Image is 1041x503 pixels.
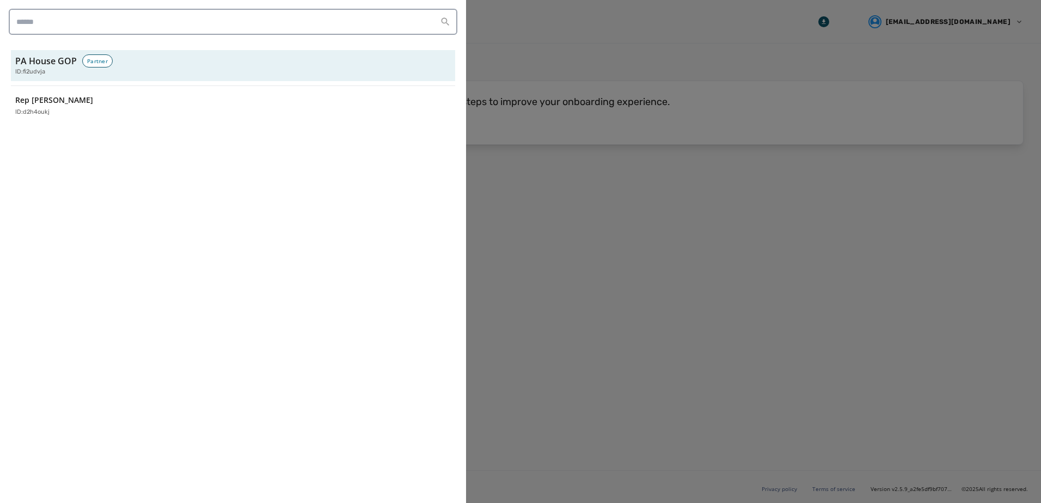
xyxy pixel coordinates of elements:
p: ID: d2h4oukj [15,108,50,117]
span: ID: fi2udvja [15,68,45,77]
button: Rep [PERSON_NAME]ID:d2h4oukj [11,90,156,121]
h3: PA House GOP [15,54,77,68]
div: Partner [82,54,113,68]
p: Rep [PERSON_NAME] [15,95,93,106]
button: PA House GOPPartnerID:fi2udvja [11,50,455,81]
